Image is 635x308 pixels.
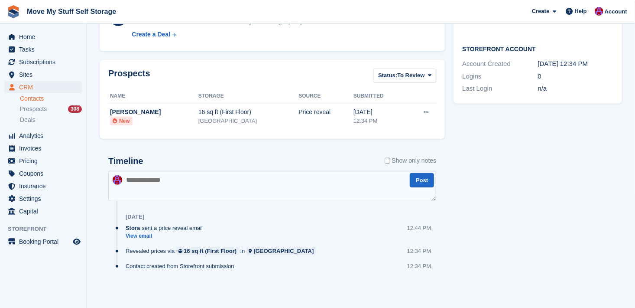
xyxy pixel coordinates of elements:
[20,105,82,114] a: Prospects 308
[7,5,20,18] img: stora-icon-8386f47178a22dfd0bd8f6a31ec36ba5ce8667c1dd55bd0f319d3a0aa187defe.svg
[126,224,207,232] div: sent a price reveal email
[378,71,397,80] span: Status:
[575,7,587,16] span: Help
[19,205,71,217] span: Capital
[462,59,538,69] div: Account Created
[4,142,82,154] a: menu
[385,156,437,165] label: Show only notes
[19,130,71,142] span: Analytics
[108,156,143,166] h2: Timeline
[20,116,36,124] span: Deals
[4,167,82,180] a: menu
[19,56,71,68] span: Subscriptions
[397,71,424,80] span: To Review
[198,89,299,103] th: Storage
[407,262,431,270] div: 12:34 PM
[353,108,405,117] div: [DATE]
[132,30,313,39] a: Create a Deal
[407,247,431,255] div: 12:34 PM
[4,155,82,167] a: menu
[19,236,71,248] span: Booking Portal
[462,72,538,82] div: Logins
[126,262,239,270] div: Contact created from Storefront submission
[113,175,122,185] img: Carrie Machin
[246,247,316,255] a: [GEOGRAPHIC_DATA]
[4,43,82,56] a: menu
[126,213,144,220] div: [DATE]
[353,89,405,103] th: Submitted
[19,180,71,192] span: Insurance
[538,72,613,82] div: 0
[353,117,405,125] div: 12:34 PM
[176,247,239,255] a: 16 sq ft (First Floor)
[4,69,82,81] a: menu
[4,236,82,248] a: menu
[4,180,82,192] a: menu
[410,173,434,187] button: Post
[19,193,71,205] span: Settings
[132,30,170,39] div: Create a Deal
[23,4,120,19] a: Move My Stuff Self Storage
[532,7,549,16] span: Create
[4,193,82,205] a: menu
[605,7,627,16] span: Account
[462,84,538,94] div: Last Login
[20,105,47,113] span: Prospects
[19,31,71,43] span: Home
[595,7,603,16] img: Carrie Machin
[68,105,82,113] div: 308
[126,233,207,240] a: View email
[184,247,237,255] div: 16 sq ft (First Floor)
[19,167,71,180] span: Coupons
[298,108,353,117] div: Price reveal
[4,81,82,93] a: menu
[198,108,299,117] div: 16 sq ft (First Floor)
[108,89,198,103] th: Name
[110,117,133,125] li: New
[538,84,613,94] div: n/a
[19,43,71,56] span: Tasks
[4,31,82,43] a: menu
[8,225,86,233] span: Storefront
[20,115,82,125] a: Deals
[19,81,71,93] span: CRM
[4,205,82,217] a: menu
[407,224,431,232] div: 12:44 PM
[110,108,198,117] div: [PERSON_NAME]
[462,44,613,53] h2: Storefront Account
[19,155,71,167] span: Pricing
[108,69,150,85] h2: Prospects
[19,69,71,81] span: Sites
[385,156,390,165] input: Show only notes
[20,95,82,103] a: Contacts
[71,236,82,247] a: Preview store
[538,59,613,69] div: [DATE] 12:34 PM
[4,56,82,68] a: menu
[126,247,320,255] div: Revealed prices via in
[298,89,353,103] th: Source
[19,142,71,154] span: Invoices
[373,69,436,83] button: Status: To Review
[126,224,140,232] span: Stora
[4,130,82,142] a: menu
[198,117,299,125] div: [GEOGRAPHIC_DATA]
[254,247,314,255] div: [GEOGRAPHIC_DATA]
